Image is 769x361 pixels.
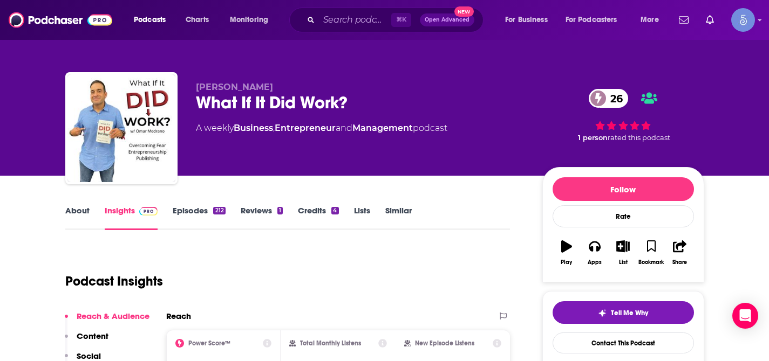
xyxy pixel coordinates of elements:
[77,311,149,321] p: Reach & Audience
[638,259,664,266] div: Bookmark
[9,10,112,30] img: Podchaser - Follow, Share and Rate Podcasts
[222,11,282,29] button: open menu
[331,207,338,214] div: 4
[186,12,209,27] span: Charts
[633,11,672,29] button: open menu
[581,233,609,272] button: Apps
[300,339,361,347] h2: Total Monthly Listens
[196,82,273,92] span: [PERSON_NAME]
[561,259,572,266] div: Play
[391,13,411,27] span: ⌘ K
[608,134,670,142] span: rated this podcast
[126,11,180,29] button: open menu
[188,339,230,347] h2: Power Score™
[578,134,608,142] span: 1 person
[559,11,633,29] button: open menu
[77,331,108,341] p: Content
[139,207,158,216] img: Podchaser Pro
[425,17,469,23] span: Open Advanced
[230,12,268,27] span: Monitoring
[732,303,758,329] div: Open Intercom Messenger
[598,309,607,317] img: tell me why sparkle
[454,6,474,17] span: New
[731,8,755,32] button: Show profile menu
[65,205,90,230] a: About
[589,89,628,108] a: 26
[173,205,225,230] a: Episodes212
[77,351,101,361] p: Social
[298,205,338,230] a: Credits4
[619,259,628,266] div: List
[65,273,163,289] h1: Podcast Insights
[542,82,704,149] div: 26 1 personrated this podcast
[553,205,694,227] div: Rate
[319,11,391,29] input: Search podcasts, credits, & more...
[731,8,755,32] img: User Profile
[273,123,275,133] span: ,
[67,74,175,182] img: What If It Did Work?
[65,331,108,351] button: Content
[553,177,694,201] button: Follow
[105,205,158,230] a: InsightsPodchaser Pro
[588,259,602,266] div: Apps
[300,8,494,32] div: Search podcasts, credits, & more...
[241,205,283,230] a: Reviews1
[675,11,693,29] a: Show notifications dropdown
[275,123,336,133] a: Entrepreneur
[498,11,561,29] button: open menu
[213,207,225,214] div: 212
[65,311,149,331] button: Reach & Audience
[665,233,693,272] button: Share
[336,123,352,133] span: and
[196,122,447,135] div: A weekly podcast
[354,205,370,230] a: Lists
[166,311,191,321] h2: Reach
[731,8,755,32] span: Logged in as Spiral5-G1
[566,12,617,27] span: For Podcasters
[505,12,548,27] span: For Business
[553,233,581,272] button: Play
[641,12,659,27] span: More
[702,11,718,29] a: Show notifications dropdown
[420,13,474,26] button: Open AdvancedNew
[637,233,665,272] button: Bookmark
[277,207,283,214] div: 1
[553,332,694,353] a: Contact This Podcast
[600,89,628,108] span: 26
[415,339,474,347] h2: New Episode Listens
[352,123,413,133] a: Management
[134,12,166,27] span: Podcasts
[611,309,648,317] span: Tell Me Why
[609,233,637,272] button: List
[385,205,412,230] a: Similar
[179,11,215,29] a: Charts
[234,123,273,133] a: Business
[553,301,694,324] button: tell me why sparkleTell Me Why
[672,259,687,266] div: Share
